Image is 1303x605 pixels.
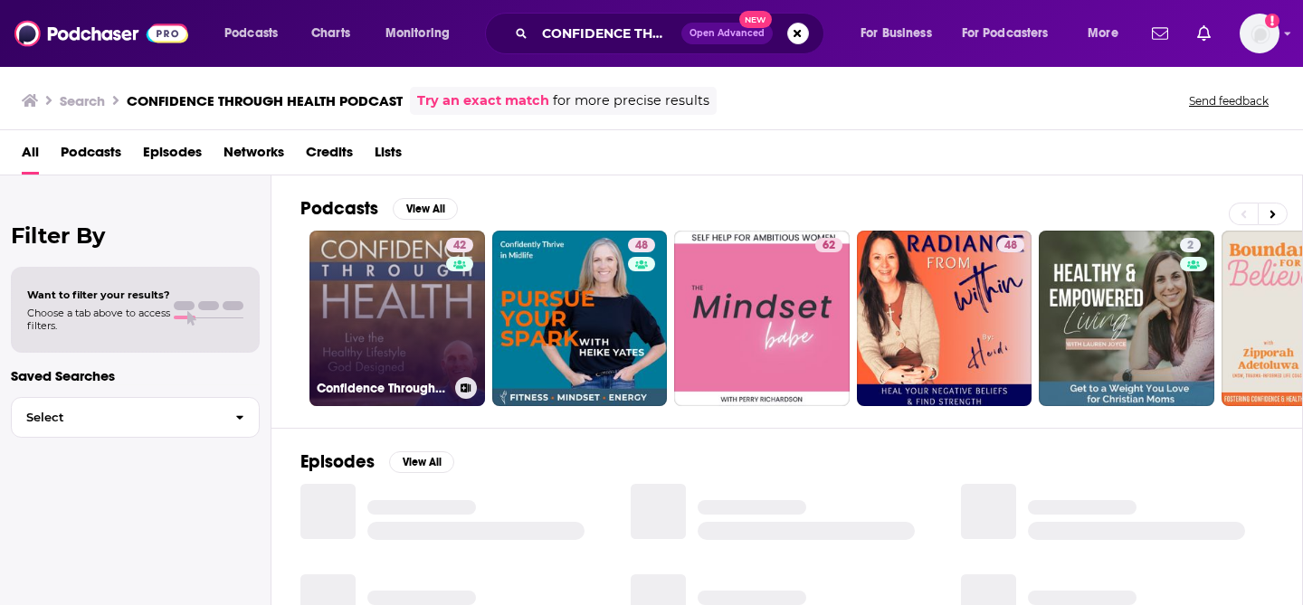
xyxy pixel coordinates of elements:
[14,16,188,51] img: Podchaser - Follow, Share and Rate Podcasts
[815,238,842,252] a: 62
[27,307,170,332] span: Choose a tab above to access filters.
[553,90,709,111] span: for more precise results
[224,21,278,46] span: Podcasts
[997,238,1024,252] a: 48
[1240,14,1279,53] img: User Profile
[11,367,260,384] p: Saved Searches
[311,21,350,46] span: Charts
[306,137,353,175] a: Credits
[300,197,458,220] a: PodcastsView All
[950,19,1075,48] button: open menu
[535,19,681,48] input: Search podcasts, credits, & more...
[635,237,648,255] span: 48
[317,381,448,396] h3: Confidence Through Health
[300,197,378,220] h2: Podcasts
[848,19,955,48] button: open menu
[857,231,1032,406] a: 48
[300,19,361,48] a: Charts
[492,231,668,406] a: 48
[389,451,454,473] button: View All
[373,19,473,48] button: open menu
[375,137,402,175] a: Lists
[385,21,450,46] span: Monitoring
[1184,93,1274,109] button: Send feedback
[309,231,485,406] a: 42Confidence Through Health
[212,19,301,48] button: open menu
[690,29,765,38] span: Open Advanced
[502,13,842,54] div: Search podcasts, credits, & more...
[1039,231,1214,406] a: 2
[1187,237,1194,255] span: 2
[224,137,284,175] a: Networks
[417,90,549,111] a: Try an exact match
[1075,19,1141,48] button: open menu
[27,288,170,301] span: Want to filter your results?
[22,137,39,175] a: All
[962,21,1049,46] span: For Podcasters
[1145,18,1175,49] a: Show notifications dropdown
[823,237,835,255] span: 62
[11,222,260,249] h2: Filter By
[1240,14,1279,53] span: Logged in as AutumnKatie
[61,137,121,175] a: Podcasts
[12,411,221,423] span: Select
[674,231,850,406] a: 62
[1004,237,1017,255] span: 48
[1180,238,1201,252] a: 2
[681,23,773,44] button: Open AdvancedNew
[60,92,105,109] h3: Search
[446,238,473,252] a: 42
[11,397,260,438] button: Select
[739,11,772,28] span: New
[127,92,403,109] h3: CONFIDENCE THROUGH HEALTH PODCAST
[1088,21,1118,46] span: More
[628,238,655,252] a: 48
[393,198,458,220] button: View All
[300,450,375,473] h2: Episodes
[861,21,932,46] span: For Business
[300,450,454,473] a: EpisodesView All
[143,137,202,175] a: Episodes
[1265,14,1279,28] svg: Add a profile image
[453,237,466,255] span: 42
[1240,14,1279,53] button: Show profile menu
[1190,18,1218,49] a: Show notifications dropdown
